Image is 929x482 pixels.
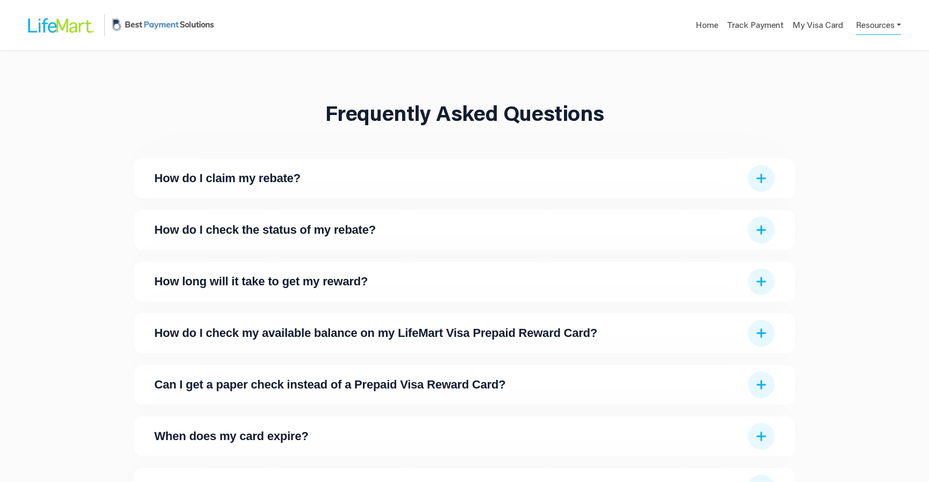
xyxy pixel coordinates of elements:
img: Expand [748,320,775,347]
div: ExpandHow do I claim my rebate? [134,159,795,198]
img: Expand [748,268,775,295]
a: LifeMart LogoBPS Logo [19,7,217,43]
div: ExpandHow do I check the status of my rebate? [134,210,795,250]
h1: Frequently Asked Questions [325,102,604,124]
span: When does my card expire? [154,430,741,442]
span: How do I check the status of my rebate? [154,224,741,236]
span: How do I check my available balance on my LifeMart Visa Prepaid Reward Card? [154,327,741,339]
img: LifeMart Logo [19,8,100,42]
span: How long will it take to get my reward? [154,276,741,287]
a: Resources [856,14,901,35]
div: ExpandHow long will it take to get my reward? [134,262,795,301]
a: My Visa Card [792,14,843,36]
div: ExpandHow do I check my available balance on my LifeMart Visa Prepaid Reward Card? [134,313,795,353]
img: Expand [748,217,775,243]
img: BPS Logo [109,7,217,43]
span: How do I claim my rebate? [154,172,741,184]
img: Expand [748,423,775,450]
div: ExpandWhen does my card expire? [134,416,795,456]
img: Expand [748,371,775,398]
img: Expand [748,165,775,192]
a: Track Payment [727,19,784,34]
div: ExpandCan I get a paper check instead of a Prepaid Visa Reward Card? [134,365,795,405]
a: Home [696,19,718,34]
span: Can I get a paper check instead of a Prepaid Visa Reward Card? [154,379,741,391]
